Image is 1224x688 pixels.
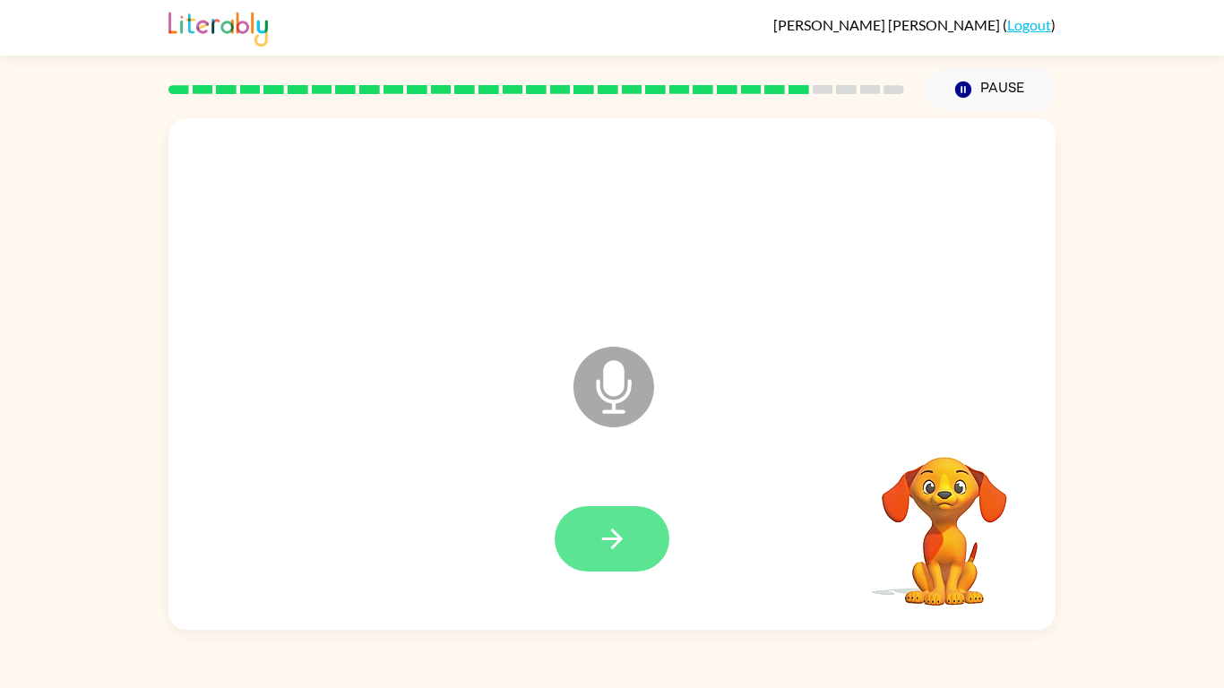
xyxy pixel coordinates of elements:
[168,7,268,47] img: Literably
[773,16,1056,33] div: ( )
[1007,16,1051,33] a: Logout
[855,429,1034,608] video: Your browser must support playing .mp4 files to use Literably. Please try using another browser.
[773,16,1003,33] span: [PERSON_NAME] [PERSON_NAME]
[926,69,1056,110] button: Pause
